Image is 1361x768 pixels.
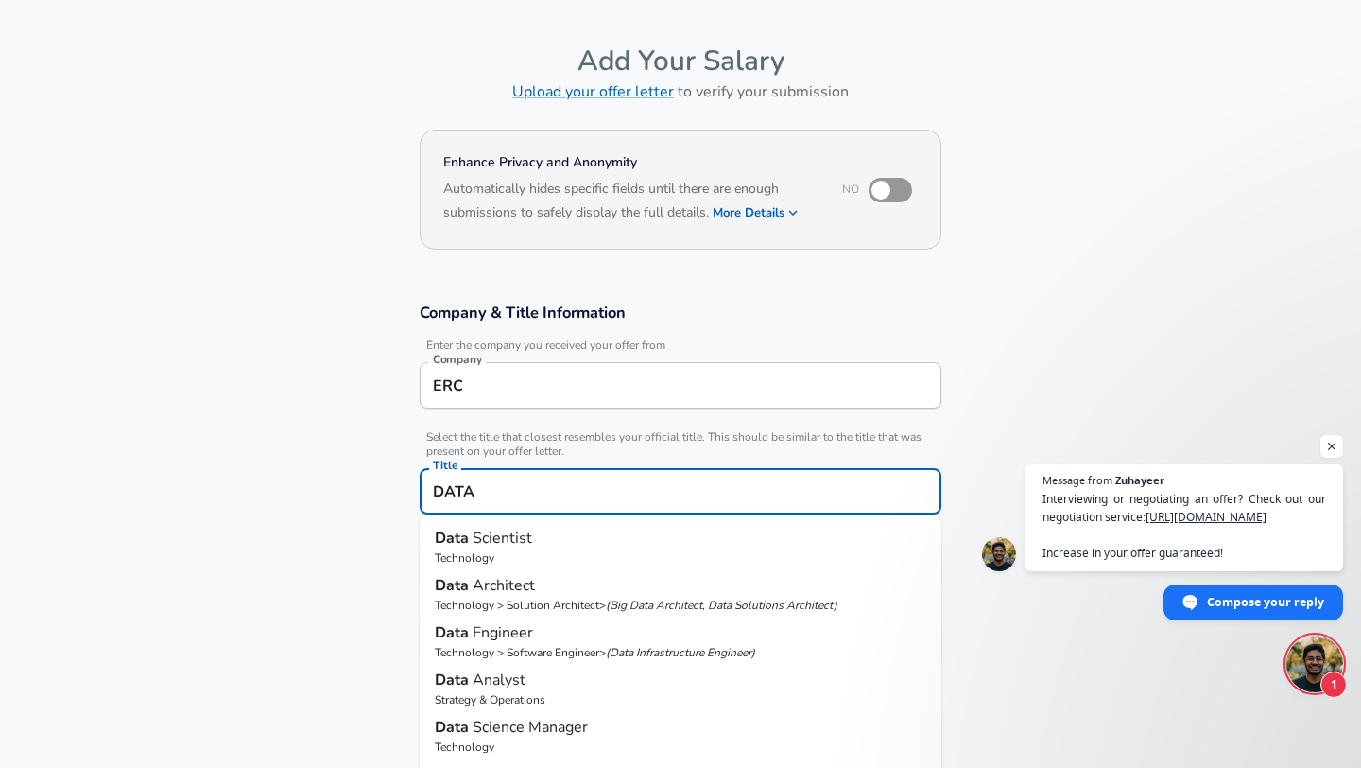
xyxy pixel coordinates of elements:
a: Upload your offer letter [512,81,674,102]
span: 1 [1320,672,1347,698]
strong: Data [435,528,473,549]
button: More Details [713,200,800,226]
span: Enter the company you received your offer from [420,339,941,353]
span: Architect [473,575,535,596]
span: No [842,182,859,197]
span: Scientist [473,528,532,549]
p: Technology [435,550,926,567]
strong: Data [435,717,473,738]
p: ( Data Infrastructure Engineer ) [606,645,755,660]
strong: Data [435,622,473,643]
p: Technology > Software Engineer > [435,644,926,661]
span: Analyst [473,670,525,690]
strong: Data [435,575,473,596]
p: Technology > Solution Architect > [435,597,926,614]
span: Compose your reply [1207,585,1324,619]
span: Message from [1042,475,1112,485]
input: Software Engineer [428,477,933,506]
h6: to verify your submission [420,79,941,105]
h6: Automatically hides specific fields until there are enough submissions to safely display the full... [443,179,817,226]
span: Engineer [473,622,533,643]
span: Interviewing or negotiating an offer? Check out our negotiation service: Increase in your offer g... [1042,490,1326,562]
strong: Data [435,670,473,690]
span: Science Manager [473,717,588,738]
p: Strategy & Operations [435,691,926,708]
span: Select the title that closest resembles your official title. This should be similar to the title ... [420,430,941,459]
label: Title [433,460,457,471]
h4: Enhance Privacy and Anonymity [443,153,817,172]
div: Open chat [1286,636,1343,692]
input: Google [428,371,933,400]
h3: Company & Title Information [420,302,941,323]
h4: Add Your Salary [420,44,941,79]
span: Zuhayeer [1115,475,1164,485]
p: Technology [435,739,926,756]
p: ( Big Data Architect, Data Solutions Architect ) [606,598,837,613]
label: Company [433,354,482,365]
